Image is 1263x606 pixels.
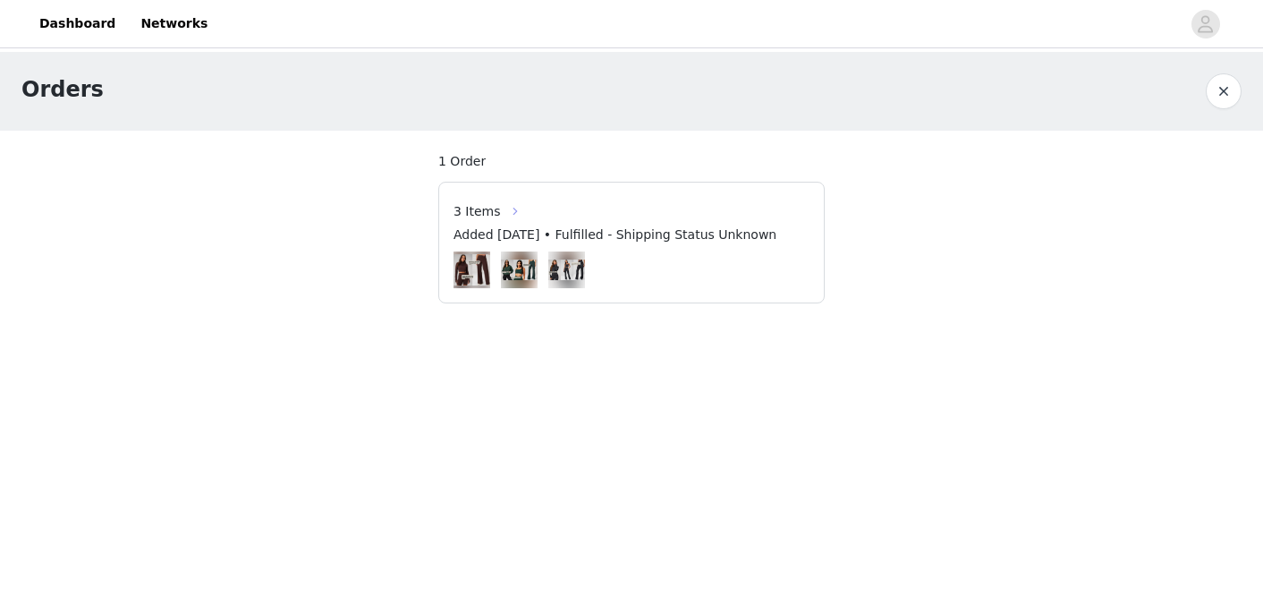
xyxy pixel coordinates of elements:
[548,260,585,280] img: #5 OUTFIT
[130,4,218,44] a: Networks
[453,254,490,286] img: #8 OUTFIT
[21,73,104,106] h1: Orders
[29,4,126,44] a: Dashboard
[501,260,538,280] img: #17 OUTFIT
[453,202,501,221] span: 3 Items
[453,226,776,244] span: Added [DATE] • Fulfilled - Shipping Status Unknown
[438,152,486,171] span: 1 Order
[1197,10,1214,38] div: avatar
